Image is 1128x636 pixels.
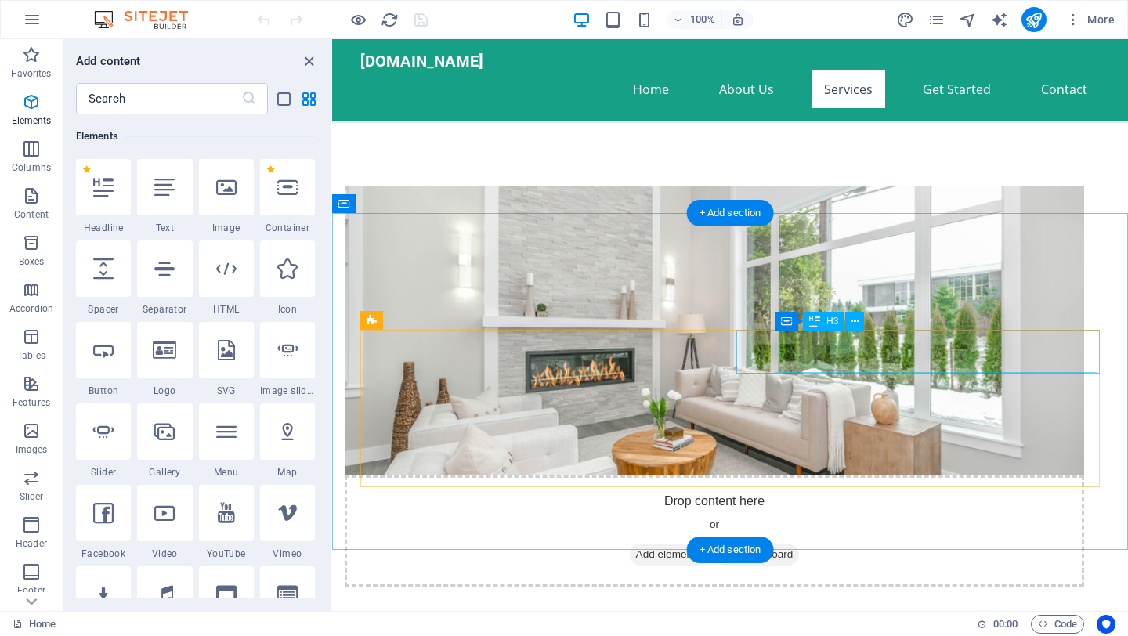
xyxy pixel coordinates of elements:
span: Image [199,222,254,234]
span: Headline [76,222,131,234]
button: Click here to leave preview mode and continue editing [349,10,367,29]
span: Separator [137,303,192,316]
p: Features [13,396,50,409]
div: Logo [137,322,192,397]
div: + Add section [687,537,774,563]
div: Image [199,159,254,234]
div: YouTube [199,485,254,560]
i: AI Writer [990,11,1008,29]
div: Menu [199,403,254,479]
p: Header [16,537,47,550]
button: list-view [274,89,293,108]
span: Image slider [260,385,315,397]
div: Gallery [137,403,192,479]
div: Headline [76,159,131,234]
p: Slider [20,490,44,503]
p: Content [14,208,49,221]
a: Click to cancel selection. Double-click to open Pages [13,615,56,634]
i: Design (Ctrl+Alt+Y) [896,11,914,29]
span: Remove from favorites [266,165,275,174]
div: Slider [76,403,131,479]
i: On resize automatically adjust zoom level to fit chosen device. [731,13,745,27]
div: Container [260,159,315,234]
span: H3 [826,316,838,326]
span: Add elements [298,504,375,526]
h6: Elements [76,127,315,146]
input: Search [76,83,241,114]
span: Button [76,385,131,397]
div: + Add section [687,200,774,226]
button: navigator [959,10,978,29]
span: Video [137,547,192,560]
h6: Session time [977,615,1018,634]
span: HTML [199,303,254,316]
span: Icon [260,303,315,316]
div: Image slider [260,322,315,397]
h6: Add content [76,52,141,70]
p: Footer [17,584,45,597]
p: Columns [12,161,51,174]
span: : [1004,618,1007,630]
p: Favorites [11,67,51,80]
button: grid-view [299,89,318,108]
button: design [896,10,915,29]
div: Spacer [76,240,131,316]
span: 00 00 [993,615,1018,634]
button: publish [1021,7,1047,32]
p: Tables [17,349,45,362]
span: YouTube [199,547,254,560]
span: Map [260,466,315,479]
span: Paste clipboard [381,504,468,526]
div: SVG [199,322,254,397]
span: Container [260,222,315,234]
span: Facebook [76,547,131,560]
button: reload [380,10,399,29]
div: HTML [199,240,254,316]
div: Map [260,403,315,479]
span: Gallery [137,466,192,479]
span: Vimeo [260,547,315,560]
p: Elements [12,114,52,127]
button: close panel [299,52,318,70]
button: text_generator [990,10,1009,29]
span: Menu [199,466,254,479]
span: Remove from favorites [82,165,91,174]
span: More [1065,12,1115,27]
span: Logo [137,385,192,397]
span: Spacer [76,303,131,316]
div: Vimeo [260,485,315,560]
h6: 100% [690,10,715,29]
button: Code [1031,615,1084,634]
p: Accordion [9,302,53,315]
div: Drop content here [13,436,752,547]
p: Images [16,443,48,456]
i: Navigator [959,11,977,29]
div: Facebook [76,485,131,560]
button: Usercentrics [1097,615,1115,634]
div: Icon [260,240,315,316]
button: More [1059,7,1121,32]
i: Reload page [381,11,399,29]
p: Boxes [19,255,45,268]
div: Separator [137,240,192,316]
div: Button [76,322,131,397]
span: Code [1038,615,1077,634]
i: Pages (Ctrl+Alt+S) [927,11,945,29]
button: pages [927,10,946,29]
button: 100% [667,10,722,29]
span: SVG [199,385,254,397]
img: Editor Logo [90,10,208,29]
div: Video [137,485,192,560]
div: Text [137,159,192,234]
i: Publish [1025,11,1043,29]
span: Text [137,222,192,234]
span: Slider [76,466,131,479]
